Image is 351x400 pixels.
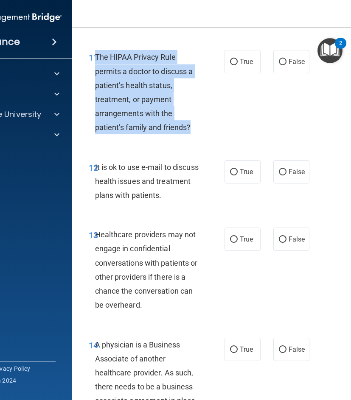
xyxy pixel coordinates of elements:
span: True [240,235,253,243]
span: True [240,168,253,176]
span: False [289,58,305,66]
span: False [289,345,305,353]
button: Open Resource Center, 2 new notifications [317,38,343,63]
span: It is ok to use e-mail to discuss health issues and treatment plans with patients. [95,163,199,200]
input: True [230,236,238,243]
span: 14 [89,340,98,350]
input: True [230,169,238,175]
span: True [240,58,253,66]
input: True [230,347,238,353]
span: The HIPAA Privacy Rule permits a doctor to discuss a patient’s health status, treatment, or payme... [95,53,193,132]
input: False [279,347,286,353]
input: False [279,169,286,175]
input: False [279,59,286,65]
span: 12 [89,163,98,173]
span: False [289,168,305,176]
span: 11 [89,53,98,63]
span: Healthcare providers may not engage in confidential conversations with patients or other provider... [95,230,198,309]
div: 2 [339,43,342,54]
input: False [279,236,286,243]
input: True [230,59,238,65]
span: True [240,345,253,353]
span: 13 [89,230,98,240]
span: False [289,235,305,243]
